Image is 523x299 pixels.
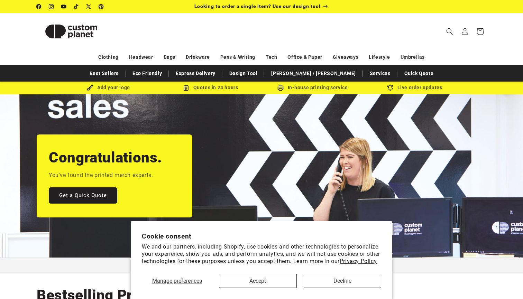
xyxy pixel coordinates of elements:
a: Custom Planet [34,13,109,49]
a: Design Tool [226,67,261,80]
span: Manage preferences [152,278,202,284]
button: Decline [304,274,382,288]
a: Bags [164,51,175,63]
span: Looking to order a single item? Use our design tool [194,3,321,9]
a: Headwear [129,51,153,63]
a: [PERSON_NAME] / [PERSON_NAME] [268,67,359,80]
a: Tech [266,51,277,63]
a: Lifestyle [369,51,390,63]
a: Eco Friendly [129,67,165,80]
h2: Cookie consent [142,232,381,240]
a: Office & Paper [287,51,322,63]
a: Pens & Writing [220,51,255,63]
a: Get a Quick Quote [49,187,117,204]
a: Quick Quote [401,67,437,80]
a: Clothing [98,51,119,63]
button: Accept [219,274,297,288]
img: Brush Icon [87,85,93,91]
div: Add your logo [57,83,159,92]
a: Umbrellas [401,51,425,63]
img: Custom Planet [37,16,106,47]
p: You've found the printed merch experts. [49,170,153,180]
div: In-house printing service [261,83,364,92]
div: Quotes in 24 hours [159,83,261,92]
a: Express Delivery [172,67,219,80]
button: Manage preferences [142,274,212,288]
img: In-house printing [277,85,284,91]
a: Drinkware [186,51,210,63]
a: Best Sellers [86,67,122,80]
img: Order updates [387,85,393,91]
a: Giveaways [333,51,358,63]
h2: Congratulations. [49,148,162,167]
a: Privacy Policy [340,258,377,264]
p: We and our partners, including Shopify, use cookies and other technologies to personalize your ex... [142,243,381,265]
a: Services [366,67,394,80]
div: Live order updates [364,83,466,92]
summary: Search [442,24,457,39]
img: Order Updates Icon [183,85,189,91]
